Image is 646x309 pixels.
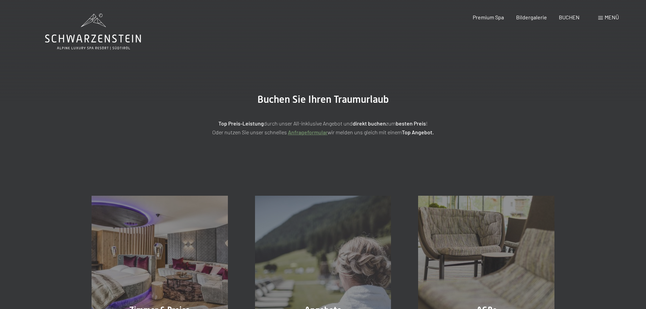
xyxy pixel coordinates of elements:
[473,14,504,20] a: Premium Spa
[396,120,426,127] strong: besten Preis
[353,120,386,127] strong: direkt buchen
[288,129,328,135] a: Anfrageformular
[402,129,434,135] strong: Top Angebot.
[257,93,389,105] span: Buchen Sie Ihren Traumurlaub
[605,14,619,20] span: Menü
[154,119,493,136] p: durch unser All-inklusive Angebot und zum ! Oder nutzen Sie unser schnelles wir melden uns gleich...
[559,14,580,20] a: BUCHEN
[516,14,547,20] a: Bildergalerie
[218,120,264,127] strong: Top Preis-Leistung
